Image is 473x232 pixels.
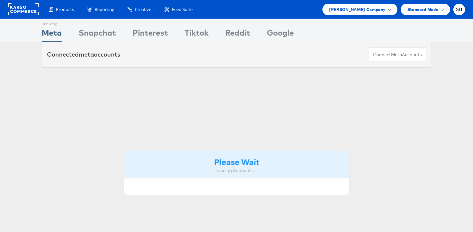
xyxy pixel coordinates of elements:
div: Connected accounts [47,50,120,59]
span: SB [456,7,462,12]
div: Tiktok [185,27,209,42]
span: meta [79,51,94,58]
span: Standard Mode [407,6,438,13]
div: Snapchat [79,27,116,42]
button: ConnectmetaAccounts [369,47,426,62]
span: Reporting [95,6,114,13]
span: Feed Suite [172,6,193,13]
div: Pinterest [133,27,168,42]
div: Google [267,27,294,42]
span: meta [391,52,402,58]
span: Creative [135,6,151,13]
span: [PERSON_NAME] Company [329,6,385,13]
span: Products [56,6,74,13]
strong: Please Wait [214,156,259,167]
div: Showing [42,19,62,27]
div: Loading Accounts .... [129,167,344,174]
div: Reddit [225,27,250,42]
div: Meta [42,27,62,42]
